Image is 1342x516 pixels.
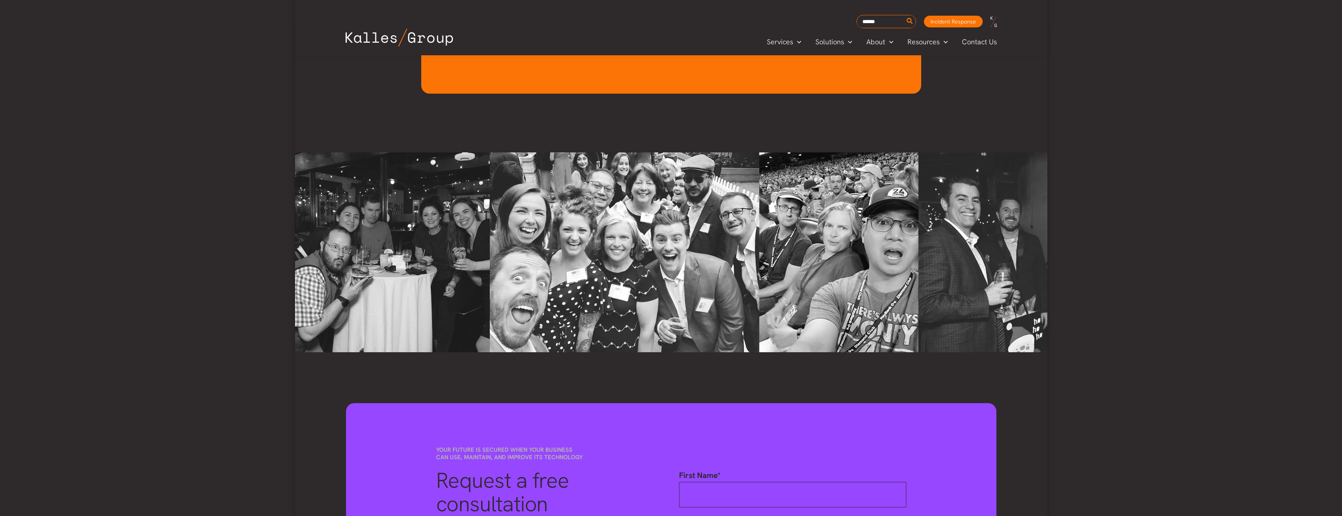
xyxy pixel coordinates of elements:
[295,152,1047,352] img: a4b7db702557e21ccc610ea58ee3aa1a
[760,36,808,48] a: ServicesMenu Toggle
[767,36,793,48] span: Services
[760,35,1004,48] nav: Primary Site Navigation
[808,36,859,48] a: SolutionsMenu Toggle
[907,36,940,48] span: Resources
[346,29,453,47] img: Kalles Group
[924,16,983,27] a: Incident Response
[940,36,948,48] span: Menu Toggle
[436,446,583,461] span: Your future is secured when your business can use, maintain, and improve its technology
[905,15,915,28] button: Search
[793,36,801,48] span: Menu Toggle
[962,36,997,48] span: Contact Us
[679,470,717,480] span: First Name
[900,36,955,48] a: ResourcesMenu Toggle
[885,36,893,48] span: Menu Toggle
[859,36,900,48] a: AboutMenu Toggle
[815,36,844,48] span: Solutions
[866,36,885,48] span: About
[955,36,1005,48] a: Contact Us
[844,36,852,48] span: Menu Toggle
